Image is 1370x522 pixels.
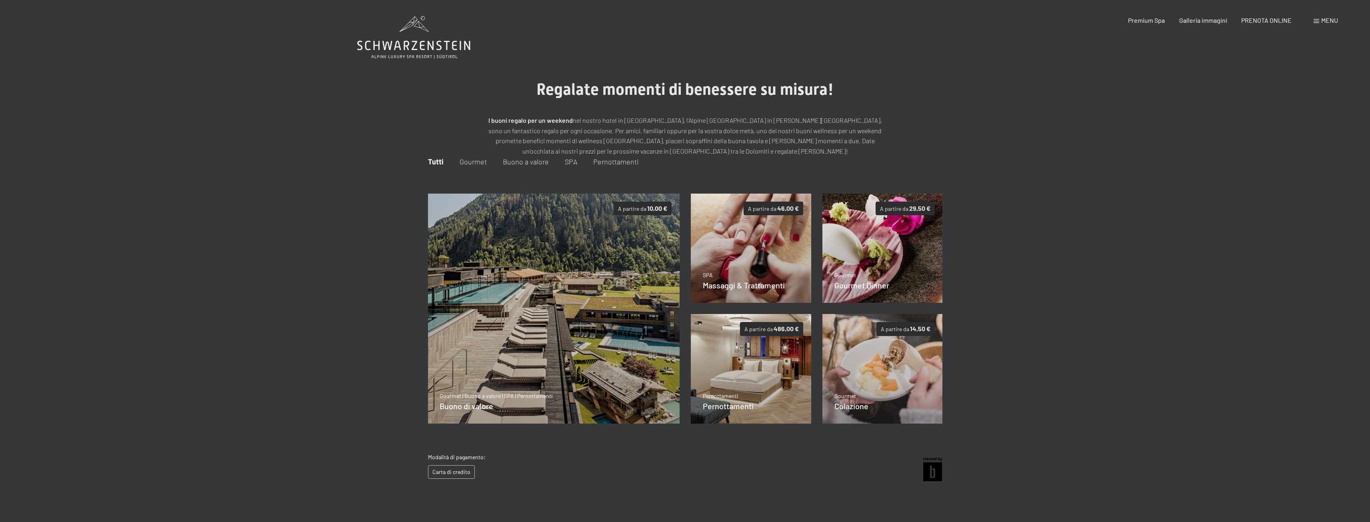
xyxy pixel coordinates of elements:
[485,115,885,156] p: nel nostro hotel in [GEOGRAPHIC_DATA], l’Alpine [GEOGRAPHIC_DATA] in [PERSON_NAME][GEOGRAPHIC_DAT...
[488,116,573,124] strong: I buoni regalo per un weekend
[536,80,834,99] span: Regalate momenti di benessere su misura!
[1321,16,1338,24] span: Menu
[1128,16,1165,24] a: Premium Spa
[1241,16,1292,24] a: PRENOTA ONLINE
[1179,16,1227,24] a: Galleria immagini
